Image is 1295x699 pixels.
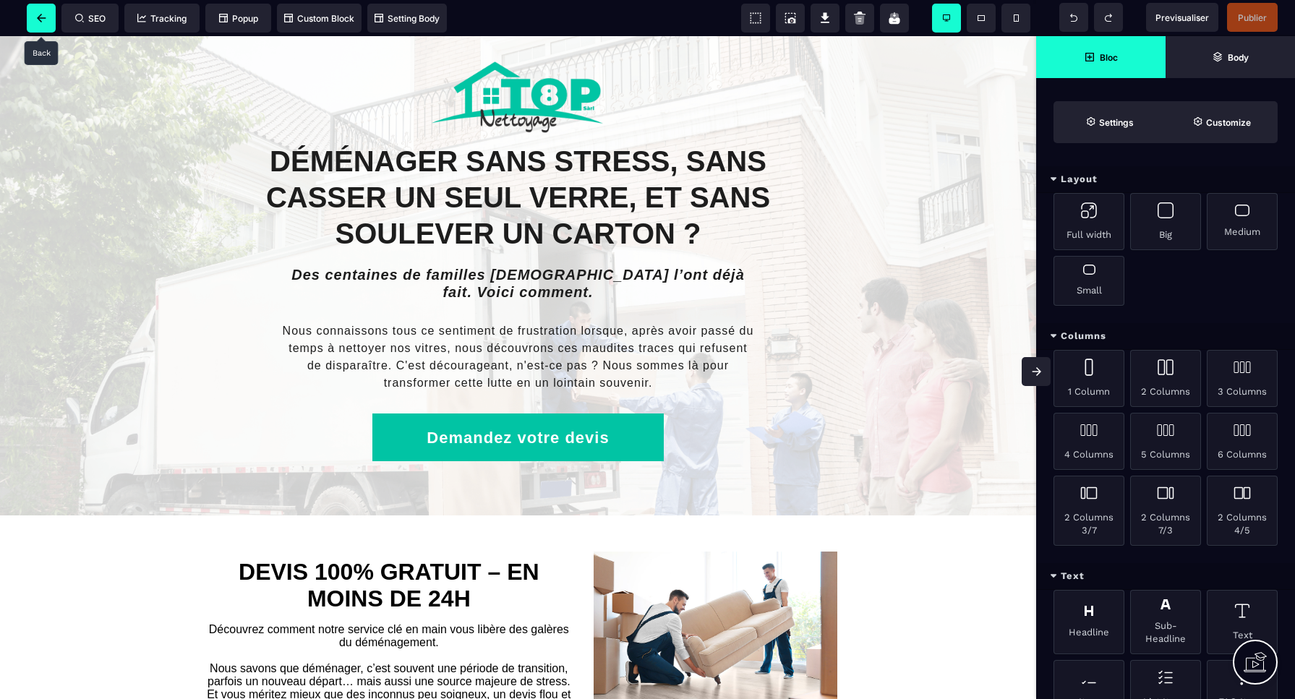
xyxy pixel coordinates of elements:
span: Open Layer Manager [1166,36,1295,78]
h1: DÉMÉNAGER SANS STRESS, SANS CASSER UN SEUL VERRE, ET SANS SOULEVER UN CARTON ? [253,100,783,215]
div: 1 Column [1053,350,1124,407]
div: Sub-Headline [1130,590,1201,654]
div: Big [1130,193,1201,250]
img: 8ffc4b0fa11537c733f369effe5f0484_7.png [428,25,609,97]
div: 2 Columns [1130,350,1201,407]
span: Tracking [137,13,187,24]
div: 2 Columns 7/3 [1130,476,1201,546]
div: 4 Columns [1053,413,1124,470]
span: Previsualiser [1155,12,1209,23]
span: Preview [1146,3,1218,32]
span: Screenshot [776,4,805,33]
span: Popup [219,13,258,24]
span: Settings [1053,101,1166,143]
span: SEO [75,13,106,24]
h1: DEVIS 100% GRATUIT – EN MOINS DE 24H [206,515,572,583]
div: Medium [1207,193,1278,250]
div: 6 Columns [1207,413,1278,470]
strong: Body [1228,52,1249,63]
span: Setting Body [375,13,440,24]
div: Full width [1053,193,1124,250]
button: Demandez votre devis [372,377,664,425]
span: Publier [1238,12,1267,23]
span: Open Blocks [1036,36,1166,78]
text: Nous connaissons tous ce sentiment de frustration lorsque, après avoir passé du temps à nettoyer ... [253,283,783,359]
div: 2 Columns 4/5 [1207,476,1278,546]
strong: Bloc [1100,52,1118,63]
span: Custom Block [284,13,354,24]
strong: Settings [1099,117,1134,128]
div: Layout [1036,166,1295,193]
text: Des centaines de familles [DEMOGRAPHIC_DATA] l’ont déjà fait. Voici comment. [253,230,783,268]
div: Text [1207,590,1278,654]
div: 3 Columns [1207,350,1278,407]
span: Open Style Manager [1166,101,1278,143]
div: Small [1053,256,1124,306]
span: View components [741,4,770,33]
div: Columns [1036,323,1295,350]
div: 2 Columns 3/7 [1053,476,1124,546]
div: 5 Columns [1130,413,1201,470]
div: Text [1036,563,1295,590]
strong: Customize [1206,117,1251,128]
div: Headline [1053,590,1124,654]
img: f3290620b8e3c8b96e25d3fc4e15ac84_la-romande-entreprise-demenagement-suisse.jpg [594,515,837,682]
